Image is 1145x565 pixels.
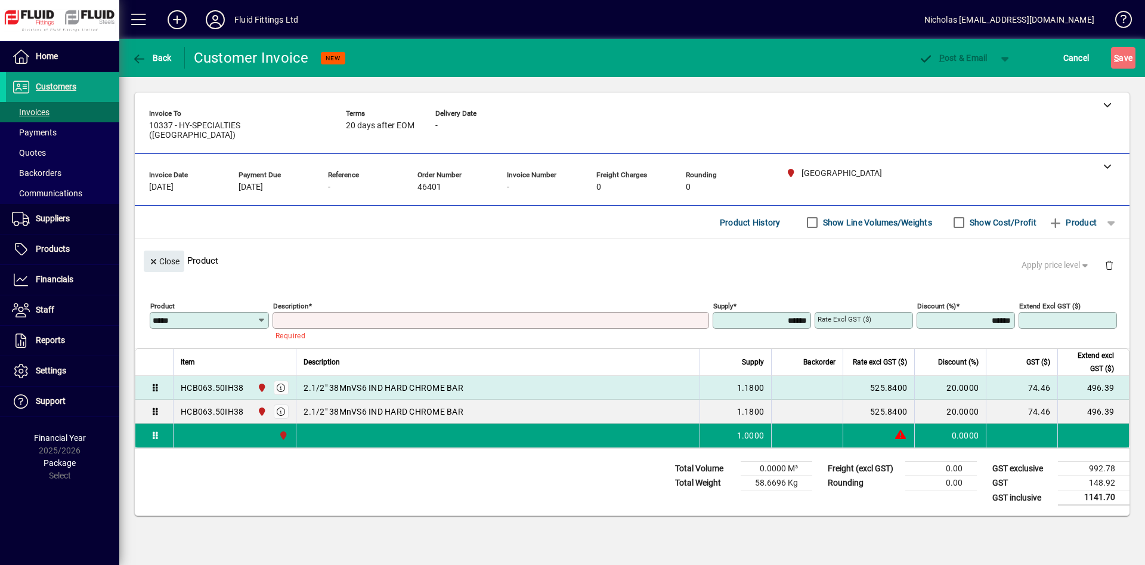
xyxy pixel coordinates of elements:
[686,183,691,192] span: 0
[181,382,243,394] div: HCB063.50IH38
[720,213,781,232] span: Product History
[181,356,195,369] span: Item
[1106,2,1130,41] a: Knowledge Base
[986,376,1057,400] td: 74.46
[12,189,82,198] span: Communications
[967,217,1036,229] label: Show Cost/Profit
[181,406,243,418] div: HCB063.50IH38
[36,51,58,61] span: Home
[1019,302,1081,310] mat-label: Extend excl GST ($)
[158,9,196,30] button: Add
[914,424,986,447] td: 0.0000
[1114,48,1132,67] span: ave
[853,356,907,369] span: Rate excl GST ($)
[1095,251,1124,279] button: Delete
[803,356,835,369] span: Backorder
[822,462,905,476] td: Freight (excl GST)
[6,102,119,122] a: Invoices
[938,356,979,369] span: Discount (%)
[914,376,986,400] td: 20.0000
[254,381,268,394] span: CHRISTCHURCH
[417,183,441,192] span: 46401
[912,47,994,69] button: Post & Email
[36,244,70,254] span: Products
[6,122,119,143] a: Payments
[737,406,765,418] span: 1.1800
[822,476,905,490] td: Rounding
[986,462,1058,476] td: GST exclusive
[119,47,185,69] app-page-header-button: Back
[36,305,54,314] span: Staff
[1063,48,1090,67] span: Cancel
[1058,462,1129,476] td: 992.78
[135,239,1129,282] div: Product
[44,458,76,468] span: Package
[1114,53,1119,63] span: S
[741,476,812,490] td: 58.6696 Kg
[276,329,700,341] mat-error: Required
[669,462,741,476] td: Total Volume
[905,476,977,490] td: 0.00
[1058,490,1129,505] td: 1141.70
[196,9,234,30] button: Profile
[905,462,977,476] td: 0.00
[276,429,289,442] span: CHRISTCHURCH
[239,183,263,192] span: [DATE]
[12,168,61,178] span: Backorders
[821,217,932,229] label: Show Line Volumes/Weights
[6,265,119,295] a: Financials
[741,462,812,476] td: 0.0000 M³
[234,10,298,29] div: Fluid Fittings Ltd
[596,183,601,192] span: 0
[36,396,66,406] span: Support
[36,82,76,91] span: Customers
[924,10,1094,29] div: Nicholas [EMAIL_ADDRESS][DOMAIN_NAME]
[36,366,66,375] span: Settings
[742,356,764,369] span: Supply
[917,302,956,310] mat-label: Discount (%)
[150,302,175,310] mat-label: Product
[36,335,65,345] span: Reports
[12,107,49,117] span: Invoices
[850,406,907,418] div: 525.8400
[326,54,341,62] span: NEW
[850,382,907,394] div: 525.8400
[304,406,463,418] span: 2.1/2" 38MnVS6 IND HARD CHROME BAR
[12,148,46,158] span: Quotes
[149,121,328,140] span: 10337 - HY-SPECIALTIES ([GEOGRAPHIC_DATA])
[818,315,871,323] mat-label: Rate excl GST ($)
[129,47,175,69] button: Back
[148,252,180,271] span: Close
[144,251,184,272] button: Close
[669,476,741,490] td: Total Weight
[36,214,70,223] span: Suppliers
[715,212,785,233] button: Product History
[1017,255,1096,276] button: Apply price level
[986,490,1058,505] td: GST inclusive
[346,121,414,131] span: 20 days after EOM
[6,295,119,325] a: Staff
[914,400,986,424] td: 20.0000
[254,405,268,418] span: CHRISTCHURCH
[273,302,308,310] mat-label: Description
[1095,260,1124,270] app-page-header-button: Delete
[34,433,86,443] span: Financial Year
[6,326,119,356] a: Reports
[12,128,57,137] span: Payments
[1065,349,1114,375] span: Extend excl GST ($)
[1111,47,1135,69] button: Save
[36,274,73,284] span: Financials
[1026,356,1050,369] span: GST ($)
[713,302,733,310] mat-label: Supply
[6,183,119,203] a: Communications
[6,234,119,264] a: Products
[304,382,463,394] span: 2.1/2" 38MnVS6 IND HARD CHROME BAR
[6,387,119,416] a: Support
[737,430,765,441] span: 1.0000
[939,53,945,63] span: P
[737,382,765,394] span: 1.1800
[6,163,119,183] a: Backorders
[507,183,509,192] span: -
[132,53,172,63] span: Back
[918,53,988,63] span: ost & Email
